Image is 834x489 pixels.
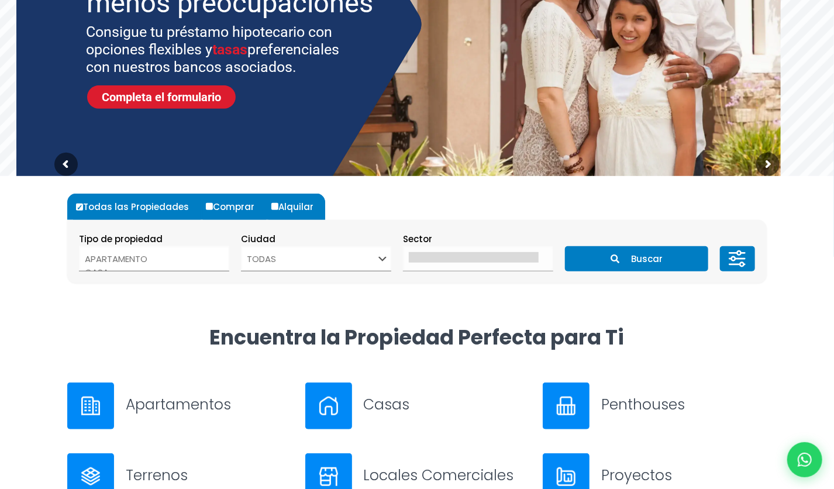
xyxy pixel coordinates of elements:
[73,194,201,220] label: Todas las Propiedades
[206,203,213,210] input: Comprar
[543,383,767,429] a: Penthouses
[268,194,325,220] label: Alquilar
[241,233,275,245] span: Ciudad
[364,394,529,415] h3: Casas
[601,465,767,485] h3: Proyectos
[271,203,278,210] input: Alquilar
[601,394,767,415] h3: Penthouses
[126,465,291,485] h3: Terrenos
[364,465,529,485] h3: Locales Comerciales
[85,266,215,279] option: CASA
[565,246,708,271] button: Buscar
[86,23,354,76] sr7-txt: Consigue tu préstamo hipotecario con opciones flexibles y preferenciales con nuestros bancos asoc...
[210,323,625,352] strong: Encuentra la Propiedad Perfecta para Ti
[212,41,247,58] span: tasas
[305,383,529,429] a: Casas
[126,394,291,415] h3: Apartamentos
[203,194,266,220] label: Comprar
[85,252,215,266] option: APARTAMENTO
[403,233,432,245] span: Sector
[76,204,83,211] input: Todas las Propiedades
[87,85,236,109] a: Completa el formulario
[79,233,163,245] span: Tipo de propiedad
[67,383,291,429] a: Apartamentos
